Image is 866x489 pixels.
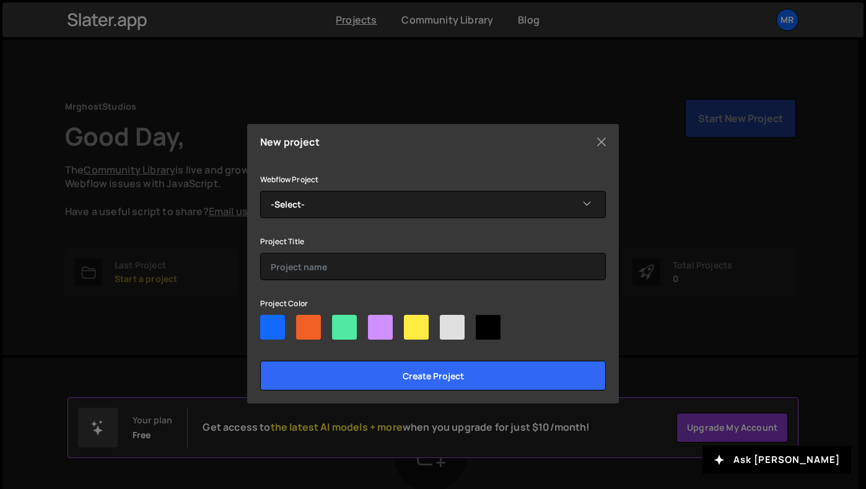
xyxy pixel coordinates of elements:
input: Project name [260,253,606,280]
input: Create project [260,361,606,390]
button: Close [592,133,611,151]
label: Project Color [260,297,308,310]
label: Webflow Project [260,174,318,186]
h5: New project [260,137,320,147]
button: Ask [PERSON_NAME] [702,446,851,474]
label: Project Title [260,236,304,248]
